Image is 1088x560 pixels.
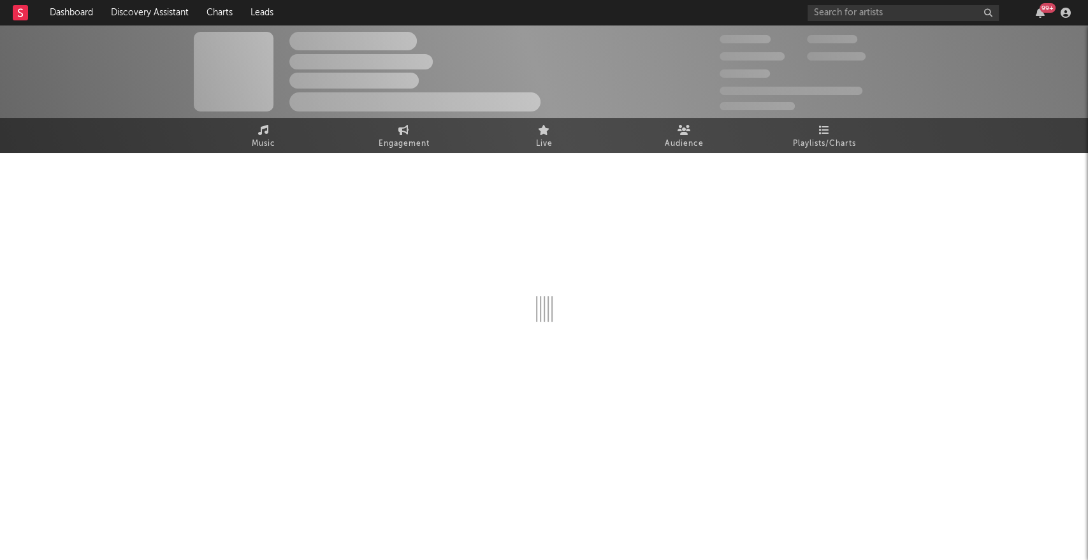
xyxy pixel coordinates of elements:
span: Music [252,136,275,152]
a: Audience [614,118,755,153]
a: Music [194,118,334,153]
span: 100,000 [720,69,770,78]
a: Engagement [334,118,474,153]
input: Search for artists [808,5,999,21]
a: Playlists/Charts [755,118,895,153]
span: 50,000,000 [720,52,785,61]
span: 300,000 [720,35,771,43]
div: 99 + [1040,3,1055,13]
span: Audience [665,136,704,152]
span: Playlists/Charts [793,136,856,152]
span: Jump Score: 85.0 [720,102,795,110]
span: 50,000,000 Monthly Listeners [720,87,862,95]
button: 99+ [1036,8,1045,18]
a: Live [474,118,614,153]
span: 1,000,000 [807,52,866,61]
span: 100,000 [807,35,857,43]
span: Engagement [379,136,430,152]
span: Live [536,136,553,152]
